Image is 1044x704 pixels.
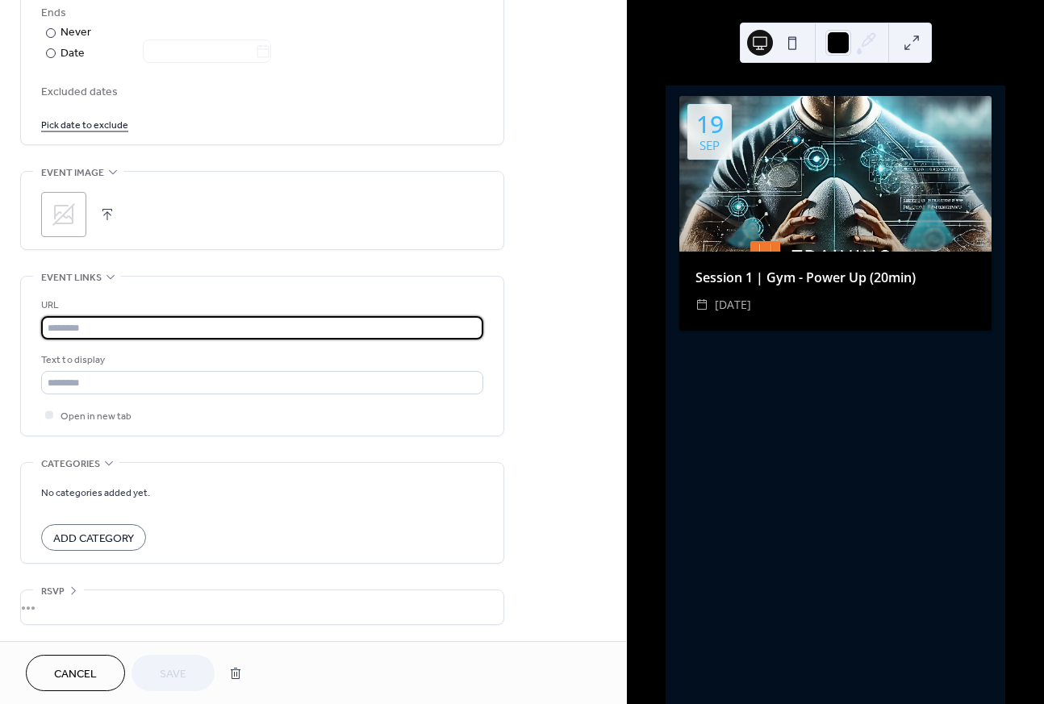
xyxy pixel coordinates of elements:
div: 19 [696,112,724,136]
span: No categories added yet. [41,485,150,502]
span: [DATE] [715,295,751,315]
span: Event links [41,269,102,286]
span: Categories [41,456,100,473]
span: Pick date to exclude [41,117,128,134]
span: Open in new tab [61,408,132,425]
div: ••• [21,590,503,624]
div: URL [41,297,480,314]
div: Sep [699,140,720,152]
div: Text to display [41,352,480,369]
button: Add Category [41,524,146,551]
span: Excluded dates [41,84,483,101]
div: ​ [695,295,708,315]
span: RSVP [41,583,65,600]
div: Ends [41,5,480,22]
div: Date [61,44,271,63]
span: Add Category [53,531,134,548]
button: Cancel [26,655,125,691]
div: Session 1 | Gym - Power Up (20min) [679,268,992,287]
div: Never [61,24,92,41]
div: ; [41,192,86,237]
span: Event image [41,165,104,181]
span: Cancel [54,666,97,683]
